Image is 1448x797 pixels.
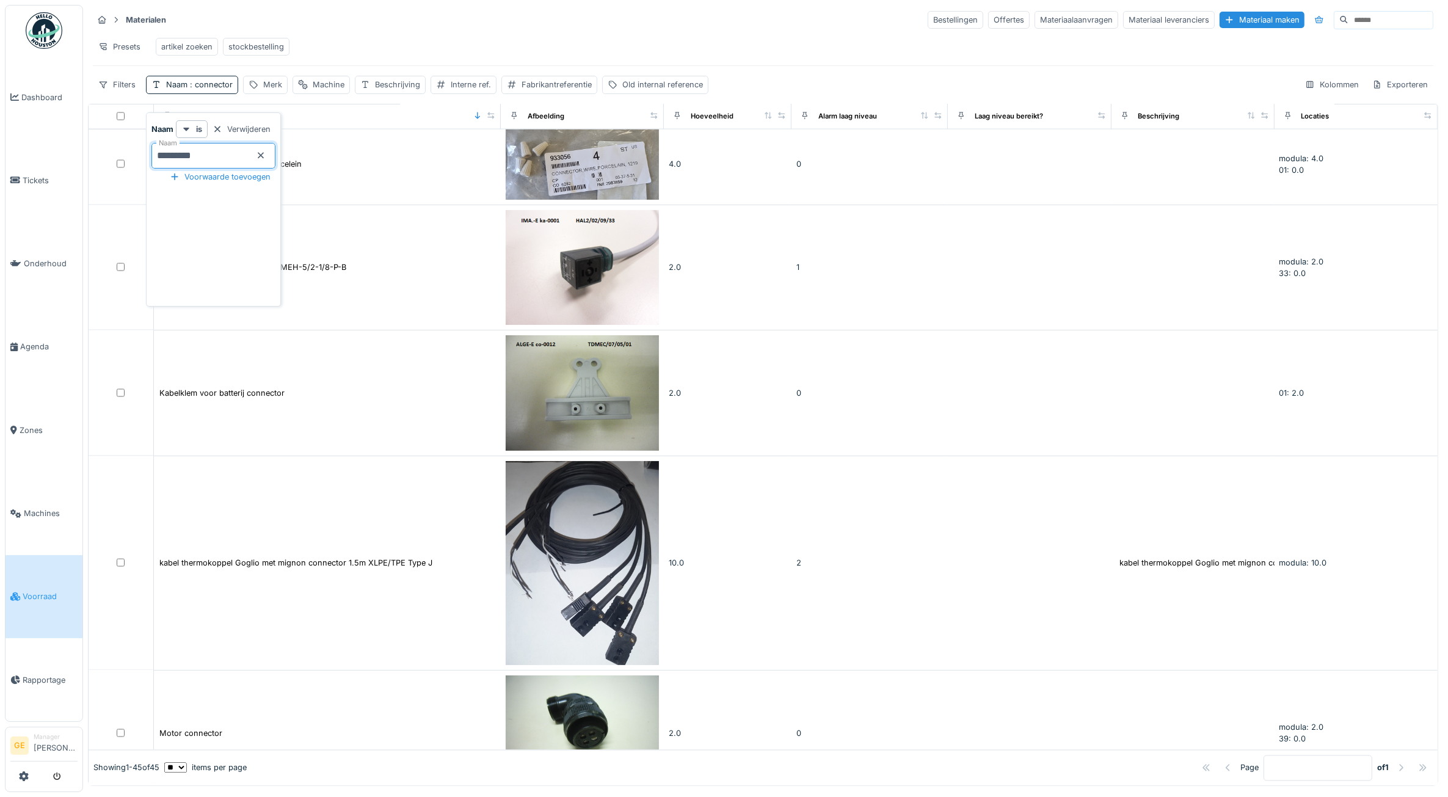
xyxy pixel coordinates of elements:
[669,158,786,170] div: 4.0
[669,727,786,739] div: 2.0
[669,557,786,569] div: 10.0
[796,387,944,399] div: 0
[181,111,200,122] div: Naam
[1300,76,1364,93] div: Kolommen
[1279,558,1327,567] span: modula: 10.0
[506,335,659,450] img: Kabelklem voor batterij connector
[506,675,659,790] img: Motor connector
[166,79,233,90] div: Naam
[23,175,78,186] span: Tickets
[1367,76,1433,93] div: Exporteren
[796,158,944,170] div: 0
[187,80,233,89] span: : connector
[622,79,703,90] div: Old internal reference
[208,121,275,137] div: Verwijderen
[159,387,285,399] div: Kabelklem voor batterij connector
[21,92,78,103] span: Dashboard
[1279,257,1324,266] span: modula: 2.0
[1220,12,1304,28] div: Materiaal maken
[151,123,173,135] strong: Naam
[196,123,202,135] strong: is
[34,732,78,759] li: [PERSON_NAME]
[796,261,944,273] div: 1
[20,424,78,436] span: Zones
[20,341,78,352] span: Agenda
[988,11,1030,29] div: Offertes
[263,79,282,90] div: Merk
[161,41,213,53] div: artikel zoeken
[93,38,146,56] div: Presets
[1279,269,1306,278] span: 33: 0.0
[451,79,491,90] div: Interne ref.
[669,387,786,399] div: 2.0
[159,727,222,739] div: Motor connector
[93,762,159,773] div: Showing 1 - 45 of 45
[1279,722,1324,732] span: modula: 2.0
[528,111,564,122] div: Afbeelding
[1279,166,1304,175] span: 01: 0.0
[1035,11,1118,29] div: Materiaalaanvragen
[506,461,659,666] img: kabel thermokoppel Goglio met mignon connector 1.5m XLPE/TPE Type J
[24,508,78,519] span: Machines
[1120,557,1317,569] div: kabel thermokoppel Goglio met mignon connector ...
[156,138,180,148] label: Naam
[818,111,877,122] div: Alarm laag niveau
[23,591,78,602] span: Voorraad
[375,79,420,90] div: Beschrijving
[506,129,659,200] img: inwendige connector pistool porcelein
[691,111,733,122] div: Hoeveelheid
[1123,11,1215,29] div: Materiaal leveranciers
[93,76,141,93] div: Filters
[1138,111,1180,122] div: Beschrijving
[522,79,592,90] div: Fabrikantreferentie
[228,41,284,53] div: stockbestelling
[1279,734,1306,743] span: 39: 0.0
[26,12,62,49] img: Badge_color-CXgf-gQk.svg
[313,79,344,90] div: Machine
[1279,154,1324,163] span: modula: 4.0
[975,111,1043,122] div: Laag niveau bereikt?
[796,557,944,569] div: 2
[506,210,659,325] img: Kabel + connector voor ventiel JMEH-5/2-1/8-P-B
[23,674,78,686] span: Rapportage
[1279,388,1304,398] span: 01: 2.0
[928,11,983,29] div: Bestellingen
[1240,762,1259,773] div: Page
[34,732,78,741] div: Manager
[121,14,171,26] strong: Materialen
[159,557,432,569] div: kabel thermokoppel Goglio met mignon connector 1.5m XLPE/TPE Type J
[165,169,275,185] div: Voorwaarde toevoegen
[24,258,78,269] span: Onderhoud
[164,762,247,773] div: items per page
[669,261,786,273] div: 2.0
[1301,111,1330,122] div: Locaties
[796,727,944,739] div: 0
[1377,762,1389,773] strong: of 1
[10,737,29,755] li: GE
